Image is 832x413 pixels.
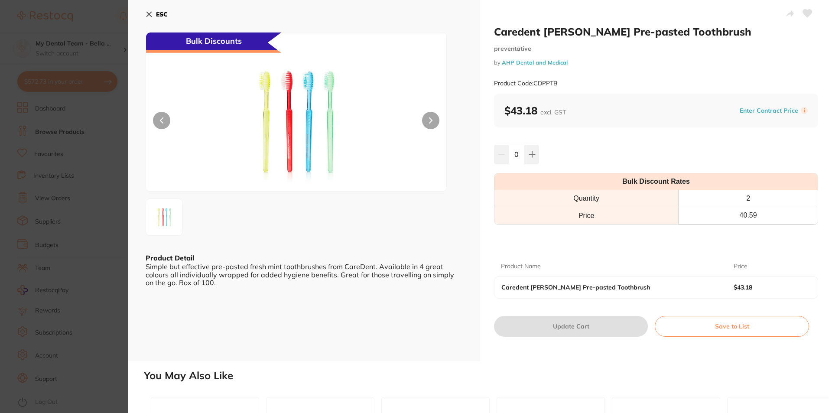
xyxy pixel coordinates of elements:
[494,80,558,87] small: Product Code: CDPPTB
[501,284,710,291] b: Caredent [PERSON_NAME] Pre-pasted Toothbrush
[144,370,829,382] h2: You May Also Like
[494,45,818,52] small: preventative
[149,202,180,233] img: NTkwOTQ
[737,107,801,115] button: Enter Contract Price
[494,25,818,38] h2: Caredent [PERSON_NAME] Pre-pasted Toothbrush
[494,190,679,207] th: Quantity
[146,263,463,286] div: Simple but effective pre-pasted fresh mint toothbrushes from CareDent. Available in 4 great colou...
[494,316,648,337] button: Update Cart
[801,107,808,114] label: i
[655,316,809,337] button: Save to List
[494,59,818,66] small: by
[502,59,568,66] a: AHP Dental and Medical
[146,33,281,53] div: Bulk Discounts
[146,254,194,262] b: Product Detail
[156,10,168,18] b: ESC
[734,262,747,271] p: Price
[679,190,818,207] th: 2
[494,207,679,224] td: Price
[206,54,387,191] img: NTkwOTQ
[501,262,541,271] p: Product Name
[146,7,168,22] button: ESC
[679,207,818,224] th: 40.59
[494,173,818,190] th: Bulk Discount Rates
[734,284,803,291] b: $43.18
[504,104,566,117] b: $43.18
[540,108,566,116] span: excl. GST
